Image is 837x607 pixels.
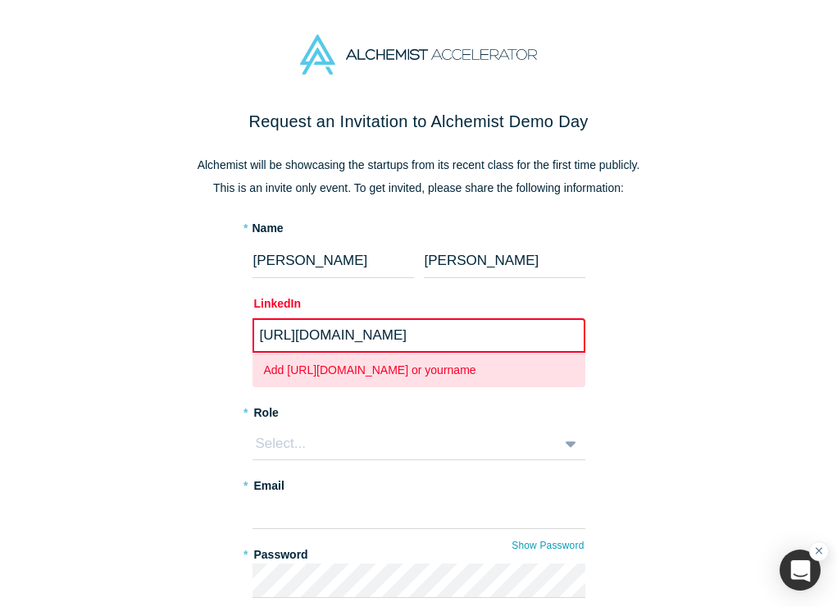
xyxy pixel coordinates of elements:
p: Add [URL][DOMAIN_NAME] or yourname [264,362,574,379]
div: Select... [254,433,547,454]
input: First Name [252,244,414,278]
input: Last Name [424,244,585,278]
h2: Request an Invitation to Alchemist Demo Day [86,109,752,134]
label: Password [252,541,585,564]
label: Role [252,399,585,422]
button: Show Password [511,535,585,556]
p: This is an invite only event. To get invited, please share the following information: [86,180,752,197]
label: Name [252,220,284,237]
p: Alchemist will be showcasing the startups from its recent class for the first time publicly. [86,157,752,174]
img: Alchemist Accelerator Logo [300,34,536,75]
label: LinkedIn [252,290,585,313]
label: Email [252,472,585,495]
